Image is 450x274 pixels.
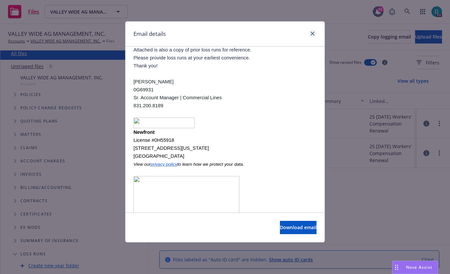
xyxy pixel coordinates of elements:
[133,79,174,84] span: [PERSON_NAME]
[280,224,317,230] span: Download email
[280,221,317,234] button: Download email
[133,30,166,38] h1: Email details
[133,95,222,100] span: Sr. Account Manager | Commercial Lines
[151,161,177,167] a: privacy policy
[133,63,158,68] span: Thank you!
[133,87,153,92] span: 0G69931
[177,162,244,167] span: to learn how we protect your data.
[309,30,317,38] a: close
[133,137,174,143] span: License #0H55918
[133,118,195,128] img: image007.png@01DC1768.DA244540
[133,145,209,151] span: [STREET_ADDRESS][US_STATE]
[133,130,155,135] span: Newfront
[133,162,151,167] span: View our
[133,47,251,52] span: Attached is also a copy of prior loss runs for reference.
[133,153,184,159] span: [GEOGRAPHIC_DATA]
[133,176,239,246] img: image008.jpg@01DC1768.DA244540
[133,103,163,108] span: 831.200.8189
[133,55,250,60] span: Please provide loss runs at your earliest convenience.
[392,261,401,274] div: Drag to move
[392,261,438,274] button: Nova Assist
[406,264,432,270] span: Nova Assist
